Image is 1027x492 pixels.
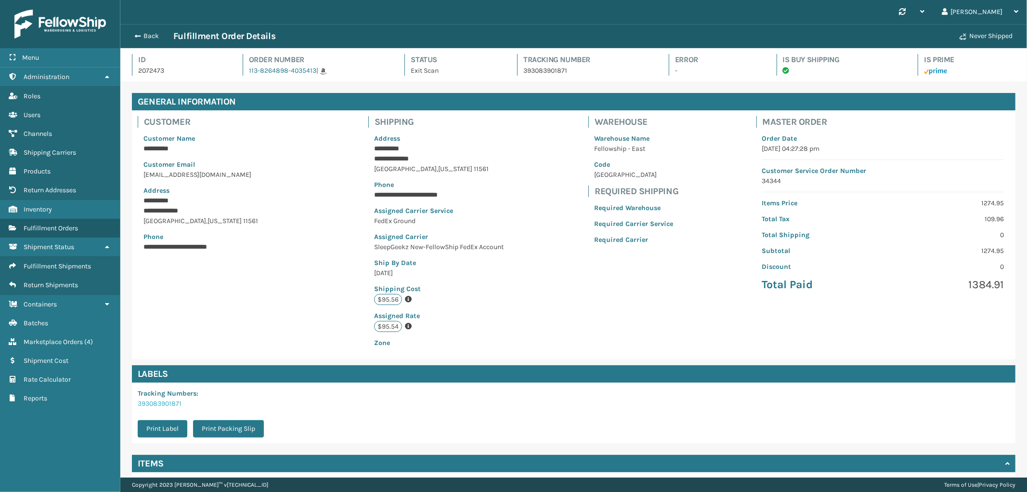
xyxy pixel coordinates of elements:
p: - [675,66,759,76]
p: Total Tax [762,214,877,224]
p: $95.54 [374,321,402,332]
span: Return Addresses [24,186,76,194]
p: Code [594,160,673,170]
span: [GEOGRAPHIC_DATA] [374,165,437,173]
p: Exit Scan [411,66,500,76]
h4: Customer [144,116,291,128]
p: Assigned Carrier Service [374,206,506,216]
span: Fulfillment Orders [24,224,78,232]
h4: Required Shipping [595,186,679,197]
p: Assigned Rate [374,311,506,321]
p: $95.56 [374,294,402,305]
p: 0 [889,230,1004,240]
a: Terms of Use [944,481,977,488]
h4: Status [411,54,500,66]
p: 393083901871 [523,66,651,76]
h3: Fulfillment Order Details [173,30,275,42]
span: [US_STATE] [438,165,472,173]
h4: Master Order [763,116,1010,128]
span: Menu [22,53,39,62]
h4: General Information [132,93,1015,110]
h4: Tracking Number [523,54,651,66]
button: Never Shipped [954,27,1018,46]
h4: Items [138,458,164,469]
span: Containers [24,300,57,308]
h4: Warehouse [595,116,679,128]
span: Address [374,134,400,143]
a: 113-8264898-4035413 [249,66,316,75]
p: Copyright 2023 [PERSON_NAME]™ v [TECHNICAL_ID] [132,478,268,492]
h4: Order Number [249,54,388,66]
p: Required Carrier Service [594,219,673,229]
a: Privacy Policy [979,481,1015,488]
span: Shipment Status [24,243,74,251]
p: [GEOGRAPHIC_DATA] [594,170,673,180]
p: Customer Service Order Number [762,166,1004,176]
span: Inventory [24,205,52,213]
span: Administration [24,73,69,81]
p: FedEx Ground [374,216,506,226]
p: Phone [374,180,506,190]
p: Items Price [762,198,877,208]
span: Channels [24,130,52,138]
p: 109.96 [889,214,1004,224]
p: 34344 [762,176,1004,186]
span: Fulfillment Shipments [24,262,91,270]
span: ( 4 ) [84,338,93,346]
p: Subtotal [762,246,877,256]
span: Shipment Cost [24,357,68,365]
img: logo [14,10,106,39]
span: Batches [24,319,48,327]
span: Rate Calculator [24,375,71,384]
p: Shipping Cost [374,284,506,294]
p: Zone [374,338,506,348]
span: , [206,217,208,225]
p: Discount [762,262,877,272]
p: Phone [143,232,286,242]
i: Never Shipped [960,33,966,40]
span: Shipping Carriers [24,148,76,157]
p: 0 [889,262,1004,272]
div: | [944,478,1015,492]
a: 393083901871 [138,399,182,408]
span: Address [143,186,169,195]
p: 1274.95 [889,198,1004,208]
span: Roles [24,92,40,100]
h4: Id [138,54,225,66]
a: | [316,66,326,75]
p: [DATE] 04:27:28 pm [762,144,1004,154]
button: Back [129,32,173,40]
span: Return Shipments [24,281,78,289]
p: SleepGeekz New-FellowShip FedEx Account [374,242,506,252]
span: Tracking Numbers : [138,389,198,398]
p: Required Warehouse [594,203,673,213]
h4: Shipping [375,116,511,128]
span: [US_STATE] [208,217,242,225]
span: , [437,165,438,173]
span: Marketplace Orders [24,338,83,346]
h4: Labels [132,365,1015,383]
h4: Is Prime [924,54,1015,66]
span: Reports [24,394,47,402]
button: Print Label [138,420,187,438]
p: 1274.95 [889,246,1004,256]
p: Customer Email [143,160,286,170]
p: Ship By Date [374,258,506,268]
p: Order Date [762,133,1004,144]
p: 1384.91 [889,278,1004,292]
p: 2072473 [138,66,225,76]
h4: Error [675,54,759,66]
span: 11561 [474,165,489,173]
span: Users [24,111,40,119]
span: | [316,66,318,75]
p: Customer Name [143,133,286,144]
p: Required Carrier [594,235,673,245]
span: 11561 [243,217,258,225]
p: Total Shipping [762,230,877,240]
h4: Is Buy Shipping [783,54,901,66]
p: Assigned Carrier [374,232,506,242]
button: Print Packing Slip [193,420,264,438]
p: [DATE] [374,268,506,278]
p: [EMAIL_ADDRESS][DOMAIN_NAME] [143,170,286,180]
span: [GEOGRAPHIC_DATA] [143,217,206,225]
